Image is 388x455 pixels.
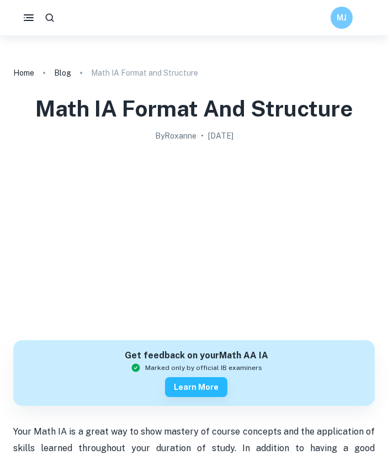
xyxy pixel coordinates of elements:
span: Marked only by official IB examiners [145,363,262,373]
a: Blog [54,65,71,81]
h6: MJ [336,12,348,24]
img: Math IA Format and Structure cover image [13,146,375,327]
button: MJ [331,7,353,29]
a: Get feedback on yourMath AA IAMarked only by official IB examinersLearn more [13,340,375,406]
h1: Math IA Format and Structure [35,94,353,123]
button: Learn more [165,377,227,397]
p: Math IA Format and Structure [91,67,198,79]
h6: Get feedback on your Math AA IA [125,349,268,363]
a: Home [13,65,34,81]
h2: By Roxanne [155,130,196,142]
p: • [201,130,204,142]
h2: [DATE] [208,130,233,142]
